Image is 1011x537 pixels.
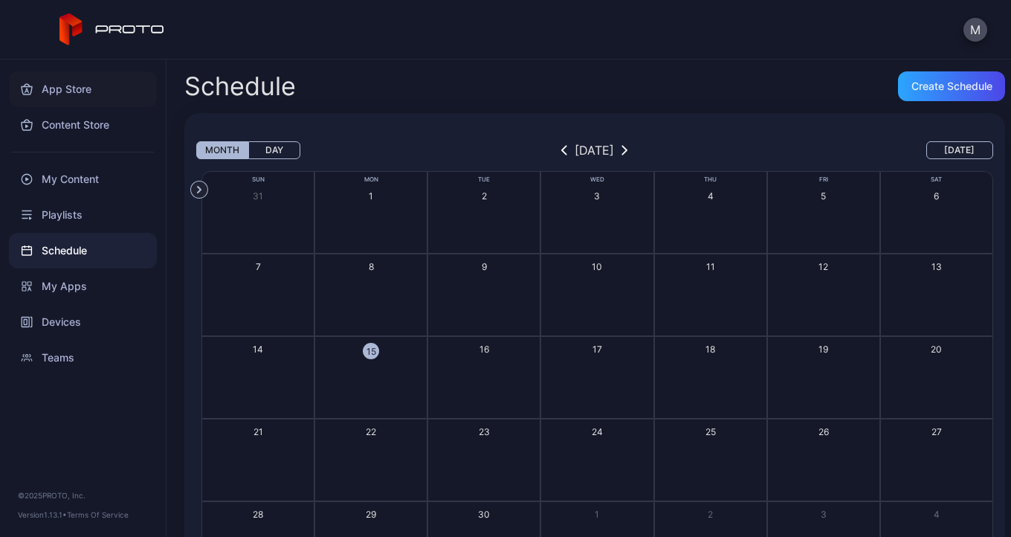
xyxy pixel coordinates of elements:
[821,190,826,202] div: 5
[196,141,248,159] button: Month
[931,425,942,438] div: 27
[479,425,490,438] div: 23
[931,343,942,356] div: 20
[253,425,263,438] div: 21
[201,175,314,184] div: Sun
[705,343,715,356] div: 18
[594,190,600,202] div: 3
[540,171,653,254] button: 3
[705,425,716,438] div: 25
[540,175,653,184] div: Wed
[369,190,373,202] div: 1
[880,175,993,184] div: Sat
[934,508,940,521] div: 4
[201,419,314,501] button: 21
[482,260,487,273] div: 9
[314,336,427,419] button: 15
[818,425,829,438] div: 26
[67,510,129,519] a: Terms Of Service
[880,171,993,254] button: 6
[708,508,713,521] div: 2
[427,171,540,254] button: 2
[427,336,540,419] button: 16
[592,343,602,356] div: 17
[767,419,880,501] button: 26
[654,175,767,184] div: Thu
[540,419,653,501] button: 24
[934,190,939,202] div: 6
[880,254,993,336] button: 13
[201,336,314,419] button: 14
[363,343,379,359] div: 15
[592,260,602,273] div: 10
[248,141,300,159] button: Day
[479,343,489,356] div: 16
[767,336,880,419] button: 19
[575,141,614,159] div: [DATE]
[9,304,157,340] a: Devices
[9,107,157,143] a: Content Store
[18,510,67,519] span: Version 1.13.1 •
[818,343,828,356] div: 19
[767,254,880,336] button: 12
[253,190,263,202] div: 31
[9,340,157,376] a: Teams
[821,508,827,521] div: 3
[366,508,376,521] div: 29
[482,190,487,202] div: 2
[427,175,540,184] div: Tue
[427,419,540,501] button: 23
[366,425,376,438] div: 22
[18,489,148,501] div: © 2025 PROTO, Inc.
[926,141,993,159] button: [DATE]
[706,260,715,273] div: 11
[708,190,714,202] div: 4
[9,197,157,233] a: Playlists
[478,508,490,521] div: 30
[654,336,767,419] button: 18
[314,175,427,184] div: Mon
[898,71,1005,101] button: Create Schedule
[256,260,261,273] div: 7
[595,508,599,521] div: 1
[9,71,157,107] a: App Store
[314,254,427,336] button: 8
[880,419,993,501] button: 27
[314,419,427,501] button: 22
[654,171,767,254] button: 4
[767,171,880,254] button: 5
[9,268,157,304] a: My Apps
[9,233,157,268] a: Schedule
[767,175,880,184] div: Fri
[911,80,992,92] div: Create Schedule
[818,260,828,273] div: 12
[592,425,603,438] div: 24
[540,254,653,336] button: 10
[253,343,263,356] div: 14
[184,73,296,100] h2: Schedule
[540,336,653,419] button: 17
[201,171,314,254] button: 31
[880,336,993,419] button: 20
[427,254,540,336] button: 9
[201,254,314,336] button: 7
[314,171,427,254] button: 1
[9,161,157,197] a: My Content
[253,508,263,521] div: 28
[963,18,987,42] button: M
[369,260,374,273] div: 8
[654,419,767,501] button: 25
[654,254,767,336] button: 11
[931,260,942,273] div: 13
